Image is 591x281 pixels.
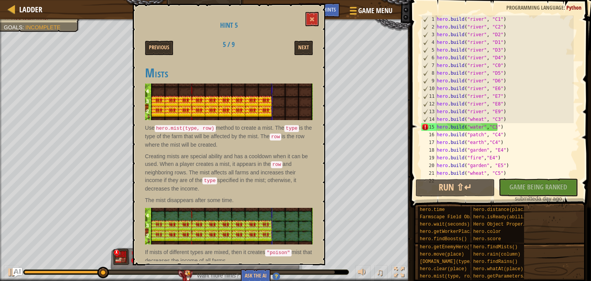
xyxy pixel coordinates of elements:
div: 16 [421,131,437,139]
div: 21 [421,169,437,177]
div: 1 [422,15,437,23]
span: hero.isReady(ability) [473,214,531,220]
div: 3 [422,31,437,38]
div: 10 [422,85,437,92]
p: Creating mists are special ability and has a cooldown when it can be used. When a player creates ... [145,152,313,192]
div: 14 [422,115,437,123]
button: Adjust volume [355,265,371,281]
span: hero.getWorkerPlace() [420,229,478,234]
button: Ctrl + P: Play [4,265,19,281]
span: Want more hints? [197,273,239,279]
span: hero.rain(column) [473,252,520,257]
button: Next [294,41,313,55]
p: Use method to create a mist. The is the type of the farm that will be affected by the mist. The i... [145,124,313,149]
span: Python [566,4,581,11]
div: 20 [421,162,437,169]
img: thang_avatar_frame.png [113,249,130,265]
button: Ask AI [13,268,22,277]
span: hero.findMists() [473,244,518,250]
span: Hint 5 [220,20,238,30]
div: 19 [421,154,437,162]
div: 6 [422,54,437,62]
span: Hero Object Properties [473,222,534,227]
span: hero.findBoosts() [420,236,467,242]
span: : [564,4,566,11]
div: 12 [422,100,437,108]
code: "poison" [265,249,291,256]
button: Toggle fullscreen [391,265,407,281]
code: hero.mist(type, row) [155,125,216,132]
div: 8 [422,69,437,77]
button: Game Menu [344,3,397,21]
div: 7 [422,62,437,69]
div: 17 [421,139,437,146]
button: Run ⇧↵ [416,179,495,197]
span: hero.getEnemyHero() [420,244,472,250]
div: x [114,249,120,256]
span: Farmscape Field Object Properties [420,214,511,220]
span: [DOMAIN_NAME](type, place) [420,259,492,264]
span: hero.whatAt(place) [473,266,523,272]
span: Hints [323,6,336,13]
span: hero.mist(type, row) [420,274,475,279]
span: : [22,24,25,30]
code: row [270,134,282,140]
div: 11 [422,92,437,100]
div: 9 [422,77,437,85]
code: type [202,177,217,184]
button: Previous [145,41,173,55]
span: hero.wait(seconds) [420,222,470,227]
img: Hint [272,273,280,280]
span: submitted [515,196,538,202]
div: 15 [421,123,437,131]
img: Poison mist [145,208,313,244]
span: ♫ [376,266,384,278]
h2: 5 / 9 [205,41,253,49]
div: 2 [422,23,437,31]
span: hero.findRains() [473,259,518,264]
span: Goals [4,24,22,30]
span: hero.color [473,229,501,234]
button: ♫ [374,265,387,281]
img: Boost mist [145,84,313,120]
div: 5 [422,46,437,54]
span: hero.clear(place) [420,266,467,272]
div: 22 [421,177,437,185]
button: Ask AI [299,3,319,17]
span: Programming language [506,4,564,11]
code: row [271,161,283,168]
div: 18 [421,146,437,154]
span: Game Menu [358,6,392,16]
p: The mist disappears after some time. [145,196,313,204]
span: Ladder [19,4,42,15]
div: a day ago [503,195,574,202]
div: 13 [422,108,437,115]
div: 4 [422,38,437,46]
code: type [284,125,299,132]
span: hero.score [473,236,501,242]
h2: Mists [145,67,313,80]
p: If mists of different types are mixed, then it creates mist that decreases the income of all farms. [145,248,313,264]
span: hero.time [420,207,445,212]
span: hero.distance(place) [473,207,529,212]
span: hero.move(place) [420,252,464,257]
span: hero.getParameters(type) [473,274,540,279]
span: Incomplete [25,24,60,30]
a: Ladder [15,4,42,15]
